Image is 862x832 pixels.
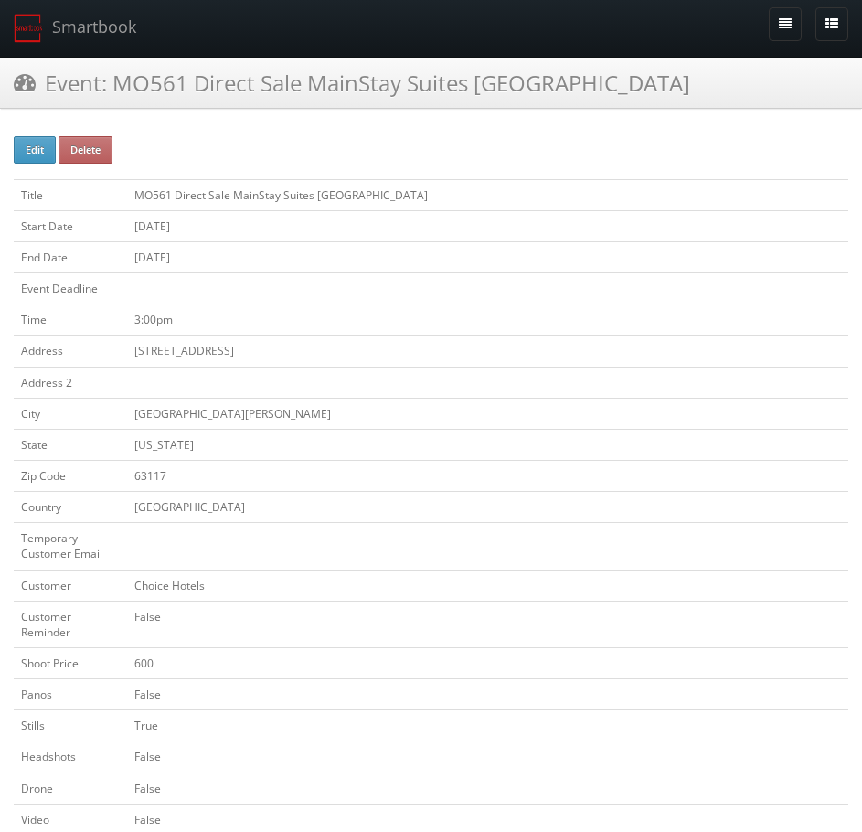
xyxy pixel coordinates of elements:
td: [GEOGRAPHIC_DATA] [127,492,848,523]
td: 63117 [127,460,848,491]
td: Title [14,179,127,210]
td: 3:00pm [127,304,848,336]
td: False [127,773,848,804]
td: False [127,601,848,647]
td: City [14,398,127,429]
button: Delete [59,136,112,164]
td: [STREET_ADDRESS] [127,336,848,367]
td: Event Deadline [14,273,127,304]
td: Temporary Customer Email [14,523,127,570]
td: False [127,741,848,773]
td: [US_STATE] [127,429,848,460]
td: Stills [14,710,127,741]
h3: Event: MO561 Direct Sale MainStay Suites [GEOGRAPHIC_DATA] [14,67,690,99]
td: Headshots [14,741,127,773]
td: Customer Reminder [14,601,127,647]
td: Drone [14,773,127,804]
td: Start Date [14,210,127,241]
td: Address [14,336,127,367]
td: 600 [127,647,848,678]
td: MO561 Direct Sale MainStay Suites [GEOGRAPHIC_DATA] [127,179,848,210]
td: Time [14,304,127,336]
td: Customer [14,570,127,601]
td: Shoot Price [14,647,127,678]
td: Country [14,492,127,523]
td: State [14,429,127,460]
td: Choice Hotels [127,570,848,601]
td: True [127,710,848,741]
td: End Date [14,241,127,272]
td: [DATE] [127,210,848,241]
td: Panos [14,679,127,710]
td: [DATE] [127,241,848,272]
td: Address 2 [14,367,127,398]
td: False [127,679,848,710]
td: [GEOGRAPHIC_DATA][PERSON_NAME] [127,398,848,429]
button: Edit [14,136,56,164]
td: Zip Code [14,460,127,491]
img: smartbook-logo.png [14,14,43,43]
